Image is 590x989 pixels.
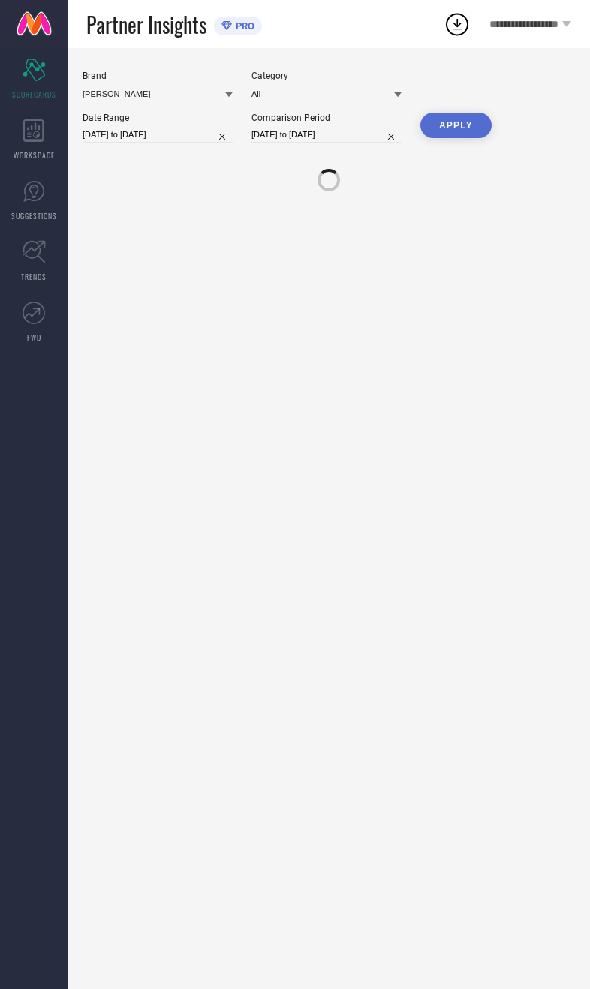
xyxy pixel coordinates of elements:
span: WORKSPACE [14,149,55,161]
span: SUGGESTIONS [11,210,57,221]
span: PRO [232,20,254,32]
div: Date Range [83,113,233,123]
input: Select date range [83,127,233,143]
div: Brand [83,71,233,81]
div: Comparison Period [251,113,402,123]
input: Select comparison period [251,127,402,143]
button: APPLY [420,113,492,138]
div: Open download list [444,11,471,38]
span: TRENDS [21,271,47,282]
span: SCORECARDS [12,89,56,100]
div: Category [251,71,402,81]
span: FWD [27,332,41,343]
span: Partner Insights [86,9,206,40]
